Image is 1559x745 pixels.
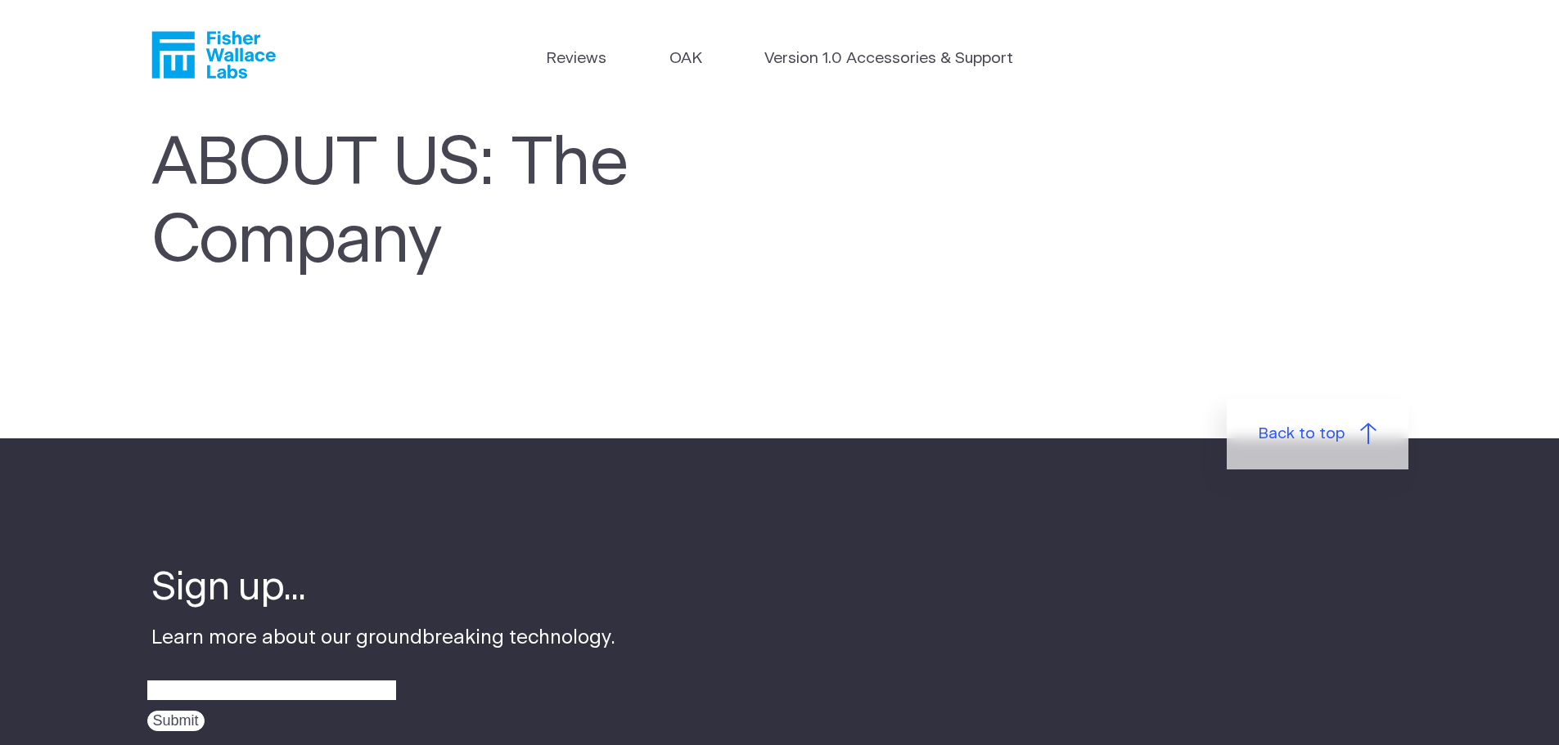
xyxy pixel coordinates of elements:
input: Submit [147,711,205,731]
h1: ABOUT US: The Company [151,126,858,281]
a: Reviews [546,47,606,71]
h4: Sign up... [151,563,615,615]
a: Version 1.0 Accessories & Support [764,47,1013,71]
a: OAK [669,47,702,71]
a: Back to top [1227,399,1408,469]
span: Back to top [1258,423,1345,447]
a: Fisher Wallace [151,31,276,79]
